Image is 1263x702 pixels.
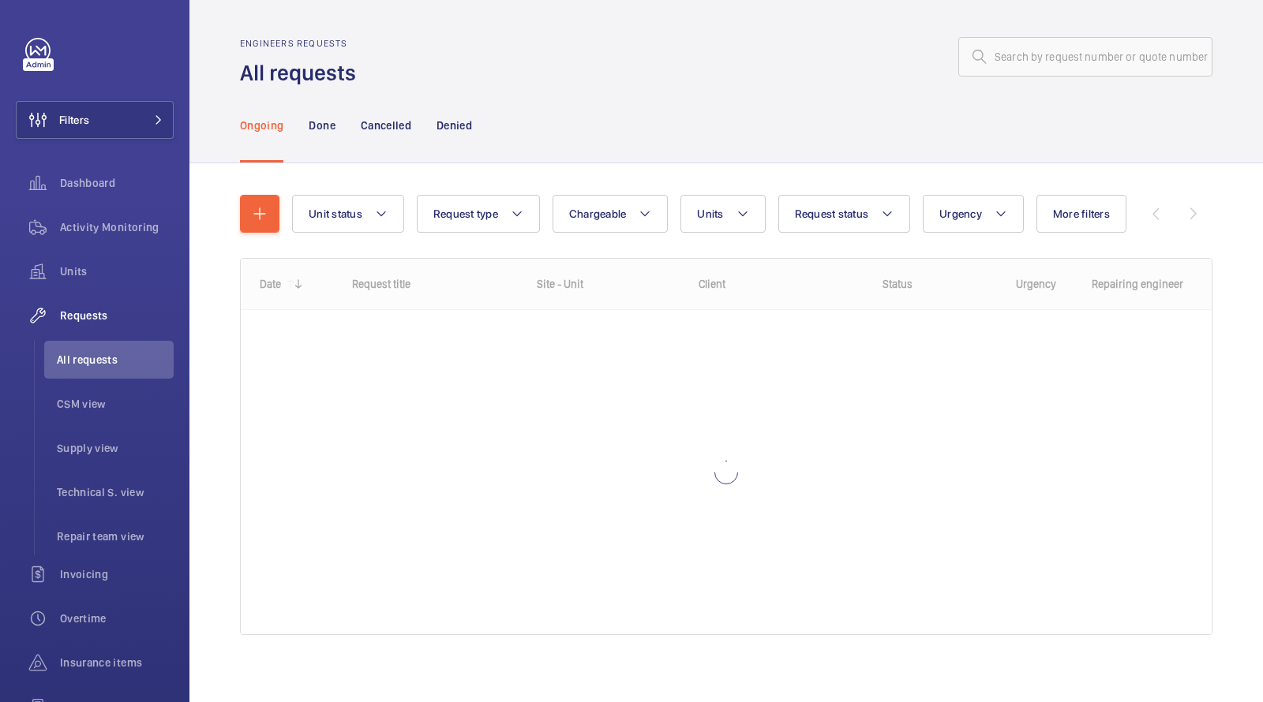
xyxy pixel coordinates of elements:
button: Chargeable [553,195,669,233]
span: Technical S. view [57,484,174,500]
span: Units [697,207,723,220]
p: Denied [437,118,472,133]
span: Urgency [939,207,982,220]
span: Request status [795,207,869,220]
span: Chargeable [569,207,627,220]
span: Dashboard [60,175,174,191]
h1: All requests [240,58,365,88]
button: Request status [778,195,911,233]
span: Activity Monitoring [60,219,174,235]
button: Request type [417,195,540,233]
button: Urgency [923,195,1024,233]
button: More filters [1036,195,1126,233]
p: Cancelled [361,118,411,133]
span: CSM view [57,396,174,412]
button: Unit status [292,195,404,233]
span: Unit status [309,207,362,220]
button: Units [680,195,765,233]
h2: Engineers requests [240,38,365,49]
span: Request type [433,207,498,220]
span: Overtime [60,611,174,626]
p: Done [309,118,335,133]
p: Ongoing [240,118,283,133]
input: Search by request number or quote number [958,37,1212,77]
span: Supply view [57,440,174,456]
span: More filters [1053,207,1110,220]
span: Units [60,263,174,279]
span: Insurance items [60,655,174,670]
span: Invoicing [60,566,174,582]
span: Requests [60,308,174,323]
span: Filters [59,112,89,128]
span: All requests [57,352,174,368]
button: Filters [16,101,174,139]
span: Repair team view [57,528,174,544]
